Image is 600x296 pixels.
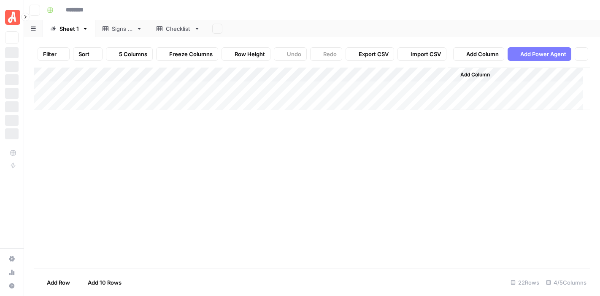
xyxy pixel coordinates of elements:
[466,50,499,58] span: Add Column
[5,10,20,25] img: Angi Logo
[34,276,75,289] button: Add Row
[59,24,79,33] div: Sheet 1
[543,276,590,289] div: 4/5 Columns
[411,50,441,58] span: Import CSV
[520,50,566,58] span: Add Power Agent
[47,278,70,287] span: Add Row
[453,47,504,61] button: Add Column
[169,50,213,58] span: Freeze Columns
[166,24,191,33] div: Checklist
[43,50,57,58] span: Filter
[460,71,490,79] span: Add Column
[310,47,342,61] button: Redo
[346,47,394,61] button: Export CSV
[112,24,133,33] div: Signs of
[323,50,337,58] span: Redo
[449,69,493,80] button: Add Column
[5,266,19,279] a: Usage
[274,47,307,61] button: Undo
[5,252,19,266] a: Settings
[359,50,389,58] span: Export CSV
[88,278,122,287] span: Add 10 Rows
[222,47,270,61] button: Row Height
[43,20,95,37] a: Sheet 1
[287,50,301,58] span: Undo
[73,47,103,61] button: Sort
[106,47,153,61] button: 5 Columns
[235,50,265,58] span: Row Height
[397,47,446,61] button: Import CSV
[95,20,149,37] a: Signs of
[5,7,19,28] button: Workspace: Angi
[119,50,147,58] span: 5 Columns
[75,276,127,289] button: Add 10 Rows
[507,276,543,289] div: 22 Rows
[78,50,89,58] span: Sort
[38,47,70,61] button: Filter
[508,47,571,61] button: Add Power Agent
[156,47,218,61] button: Freeze Columns
[149,20,207,37] a: Checklist
[5,279,19,293] button: Help + Support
